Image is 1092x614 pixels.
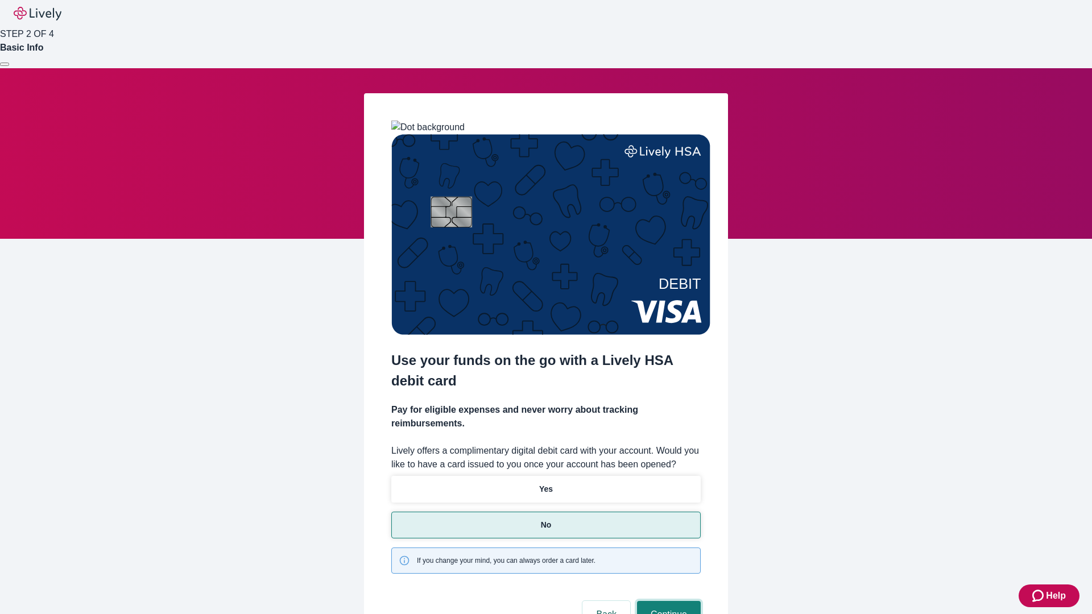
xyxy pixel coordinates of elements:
label: Lively offers a complimentary digital debit card with your account. Would you like to have a card... [391,444,701,471]
p: No [541,519,552,531]
h2: Use your funds on the go with a Lively HSA debit card [391,350,701,391]
h4: Pay for eligible expenses and never worry about tracking reimbursements. [391,403,701,430]
img: Debit card [391,134,710,335]
img: Dot background [391,121,465,134]
button: Zendesk support iconHelp [1019,584,1079,607]
span: If you change your mind, you can always order a card later. [417,555,595,566]
p: Yes [539,483,553,495]
button: No [391,512,701,538]
button: Yes [391,476,701,503]
img: Lively [14,7,61,20]
svg: Zendesk support icon [1032,589,1046,603]
span: Help [1046,589,1066,603]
